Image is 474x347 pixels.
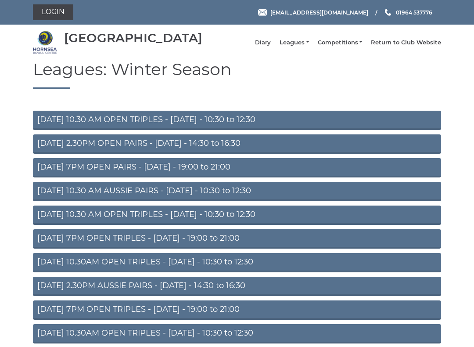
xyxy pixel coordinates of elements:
img: Hornsea Bowls Centre [33,30,57,54]
a: [DATE] 10.30 AM OPEN TRIPLES - [DATE] - 10:30 to 12:30 [33,111,441,130]
a: [DATE] 10.30 AM AUSSIE PAIRS - [DATE] - 10:30 to 12:30 [33,182,441,201]
a: [DATE] 2.30PM OPEN PAIRS - [DATE] - 14:30 to 16:30 [33,134,441,154]
a: Diary [255,39,271,47]
span: [EMAIL_ADDRESS][DOMAIN_NAME] [270,9,368,15]
a: [DATE] 10.30AM OPEN TRIPLES - [DATE] - 10:30 to 12:30 [33,253,441,272]
h1: Leagues: Winter Season [33,60,441,89]
a: [DATE] 2.30PM AUSSIE PAIRS - [DATE] - 14:30 to 16:30 [33,277,441,296]
a: Return to Club Website [371,39,441,47]
img: Email [258,9,267,16]
a: Competitions [318,39,362,47]
a: [DATE] 10.30 AM OPEN TRIPLES - [DATE] - 10:30 to 12:30 [33,206,441,225]
a: Login [33,4,73,20]
a: [DATE] 7PM OPEN TRIPLES - [DATE] - 19:00 to 21:00 [33,300,441,320]
span: 01964 537776 [396,9,432,15]
div: [GEOGRAPHIC_DATA] [64,31,202,45]
a: Email [EMAIL_ADDRESS][DOMAIN_NAME] [258,8,368,17]
a: Leagues [280,39,309,47]
a: [DATE] 7PM OPEN PAIRS - [DATE] - 19:00 to 21:00 [33,158,441,177]
a: [DATE] 7PM OPEN TRIPLES - [DATE] - 19:00 to 21:00 [33,229,441,249]
a: [DATE] 10.30AM OPEN TRIPLES - [DATE] - 10:30 to 12:30 [33,324,441,343]
a: Phone us 01964 537776 [384,8,432,17]
img: Phone us [385,9,391,16]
